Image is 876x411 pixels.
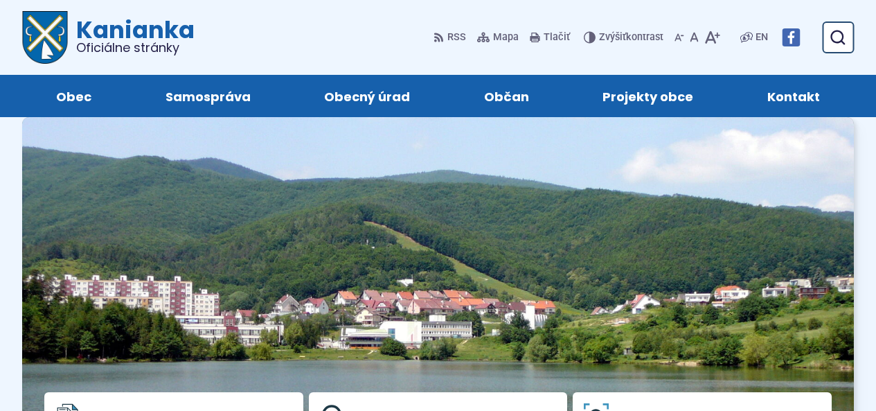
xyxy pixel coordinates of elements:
a: Občan [461,75,553,117]
a: Kontakt [744,75,843,117]
span: Obec [56,75,91,117]
a: Projekty obce [580,75,717,117]
button: Zmenšiť veľkosť písma [672,23,687,52]
span: Občan [484,75,529,117]
a: EN [753,29,771,46]
button: Nastaviť pôvodnú veľkosť písma [687,23,701,52]
span: Samospráva [166,75,251,117]
button: Tlačiť [527,23,573,52]
a: Mapa [474,23,521,52]
span: Obecný úrad [324,75,410,117]
button: Zvýšiťkontrast [584,23,666,52]
span: Zvýšiť [599,31,626,43]
img: Prejsť na domovskú stránku [22,11,68,64]
span: Tlačiť [544,32,570,44]
a: Samospráva [143,75,274,117]
img: Prejsť na Facebook stránku [782,28,800,46]
span: EN [756,29,768,46]
a: Obec [33,75,115,117]
span: kontrast [599,32,663,44]
span: Mapa [493,29,519,46]
a: Logo Kanianka, prejsť na domovskú stránku. [22,11,195,64]
a: RSS [433,23,469,52]
a: Obecný úrad [301,75,433,117]
span: Projekty obce [602,75,693,117]
button: Zväčšiť veľkosť písma [701,23,723,52]
span: RSS [447,29,466,46]
span: Oficiálne stránky [76,42,195,54]
h1: Kanianka [68,18,195,54]
span: Kontakt [767,75,820,117]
